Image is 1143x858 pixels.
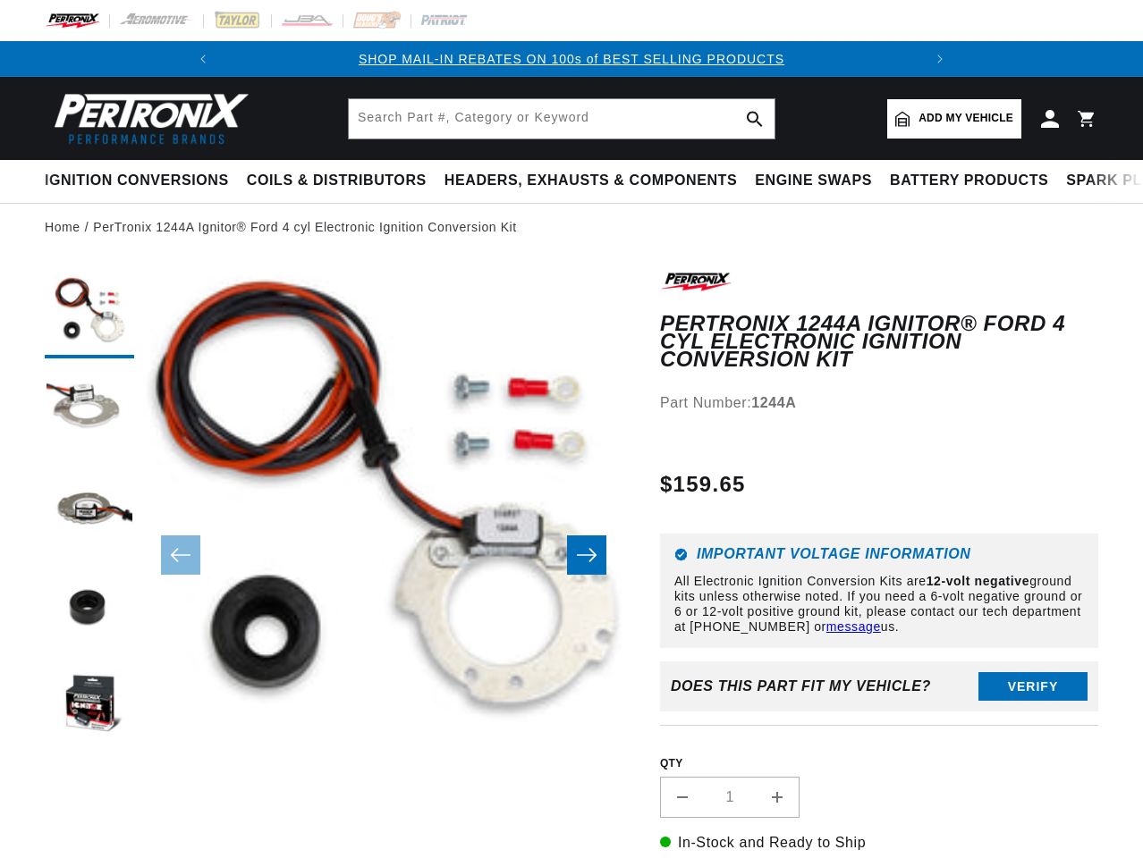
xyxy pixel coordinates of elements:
p: All Electronic Ignition Conversion Kits are ground kits unless otherwise noted. If you need a 6-v... [674,574,1084,634]
span: Engine Swaps [755,172,872,190]
strong: 1244A [751,395,796,410]
button: Translation missing: en.sections.announcements.previous_announcement [185,41,221,77]
span: Battery Products [890,172,1048,190]
button: Load image 3 in gallery view [45,466,134,555]
button: Translation missing: en.sections.announcements.next_announcement [922,41,958,77]
summary: Engine Swaps [746,160,881,202]
nav: breadcrumbs [45,217,1098,237]
span: $159.65 [660,468,746,500]
button: Load image 5 in gallery view [45,662,134,752]
summary: Coils & Distributors [238,160,436,202]
div: 1 of 2 [221,49,923,69]
div: Announcement [221,49,923,69]
summary: Ignition Conversions [45,160,238,202]
button: Slide right [567,535,606,575]
h6: Important Voltage Information [674,548,1084,561]
img: Pertronix [45,88,250,149]
span: Ignition Conversions [45,172,229,190]
summary: Headers, Exhausts & Components [436,160,746,202]
a: PerTronix 1244A Ignitor® Ford 4 cyl Electronic Ignition Conversion Kit [93,217,517,237]
span: Add my vehicle [919,110,1013,127]
div: Does This part fit My vehicle? [671,678,931,694]
label: QTY [660,756,1098,771]
button: Load image 1 in gallery view [45,269,134,358]
a: message [826,619,881,634]
div: Part Number: [660,391,1098,415]
input: Search Part #, Category or Keyword [349,99,775,139]
summary: Battery Products [881,160,1057,202]
a: Home [45,217,80,237]
h1: PerTronix 1244A Ignitor® Ford 4 cyl Electronic Ignition Conversion Kit [660,315,1098,369]
span: Headers, Exhausts & Components [444,172,737,190]
button: Slide left [161,535,200,575]
p: In-Stock and Ready to Ship [660,831,1098,854]
a: SHOP MAIL-IN REBATES ON 100s of BEST SELLING PRODUCTS [359,52,784,66]
span: Coils & Distributors [247,172,427,190]
button: Verify [978,672,1088,701]
button: search button [735,99,775,139]
media-gallery: Gallery Viewer [45,269,624,841]
strong: 12-volt negative [927,574,1029,588]
button: Load image 4 in gallery view [45,564,134,653]
button: Load image 2 in gallery view [45,367,134,457]
a: Add my vehicle [887,99,1021,139]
